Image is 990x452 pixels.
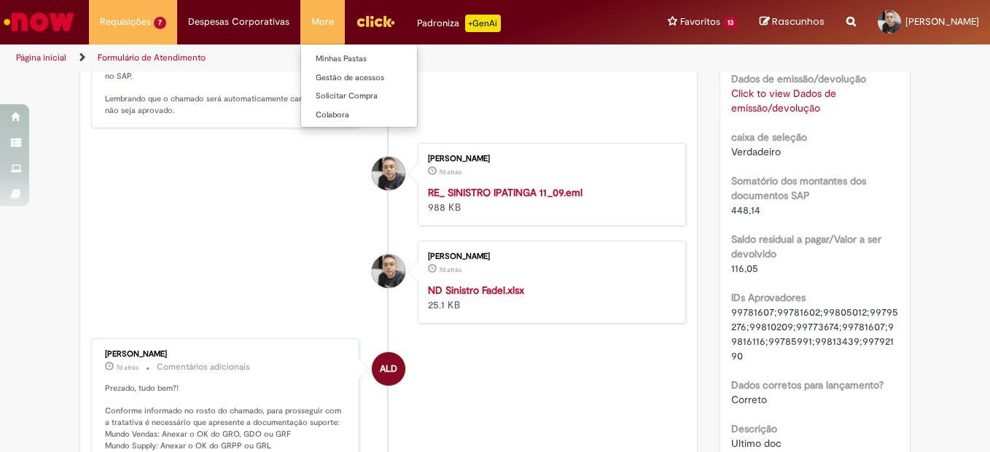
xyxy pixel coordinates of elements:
span: Requisições [100,15,151,29]
b: Descrição [731,422,777,435]
span: More [311,15,334,29]
div: 25.1 KB [428,283,671,312]
time: 23/09/2025 08:31:04 [116,363,139,372]
time: 23/09/2025 08:34:44 [439,168,461,176]
a: RE_ SINISTRO IPATINGA 11_09.eml [428,186,582,199]
b: Somatório dos montantes dos documentos SAP [731,174,866,202]
ul: Trilhas de página [11,44,649,71]
span: 7d atrás [116,363,139,372]
span: 7 [154,17,166,29]
div: [PERSON_NAME] [105,350,348,359]
a: Colabora [301,107,461,123]
div: [PERSON_NAME] [428,155,671,163]
span: 7d atrás [439,168,461,176]
img: click_logo_yellow_360x200.png [356,10,395,32]
span: 448,14 [731,203,760,217]
span: [PERSON_NAME] [905,15,979,28]
span: Favoritos [680,15,720,29]
div: [PERSON_NAME] [428,252,671,261]
span: 116,05 [731,262,758,275]
b: IDs Aprovadores [731,291,806,304]
span: Despesas Corporativas [188,15,289,29]
b: Saldo residual a pagar/Valor a ser devolvido [731,233,881,260]
span: ALD [380,351,397,386]
span: 13 [723,17,738,29]
span: Verdadeiro [731,145,781,158]
span: Rascunhos [772,15,825,28]
small: Comentários adicionais [157,361,250,373]
span: Ultimo doc [731,437,782,450]
a: Click to view Dados de emissão/devolução [731,87,836,114]
a: Formulário de Atendimento [98,52,206,63]
b: Dados de emissão/devolução [731,72,866,85]
div: Andressa Luiza Da Silva [372,352,405,386]
a: Gestão de acessos [301,70,461,86]
span: Correto [731,393,767,406]
p: +GenAi [465,15,501,32]
img: ServiceNow [1,7,77,36]
span: 99781607;99781602;99805012;99795276;99810209;99773674;99781607;99816116;99785991;99813439;99792190 [731,305,898,362]
div: 988 KB [428,185,671,214]
ul: More [300,44,418,128]
a: Minhas Pastas [301,51,461,67]
b: caixa de seleção [731,130,807,144]
div: Daniel Jose dos Santos [372,254,405,288]
div: Daniel Jose dos Santos [372,157,405,190]
a: Rascunhos [760,15,825,29]
span: 7d atrás [439,265,461,274]
div: Padroniza [417,15,501,32]
a: Solicitar Compra [301,88,461,104]
a: Página inicial [16,52,66,63]
b: Dados corretos para lançamento? [731,378,884,391]
time: 23/09/2025 08:34:16 [439,265,461,274]
a: ND Sinistro Fadel.xlsx [428,284,524,297]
